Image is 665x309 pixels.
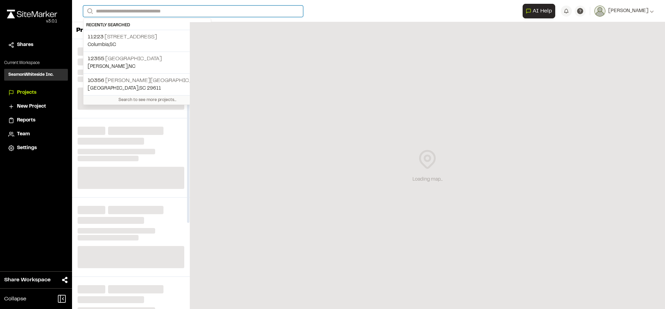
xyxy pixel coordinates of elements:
[88,33,207,41] p: [STREET_ADDRESS]
[88,41,207,49] p: Columbia , SC
[88,63,207,71] p: [PERSON_NAME] , NC
[83,21,211,30] div: Recently Searched
[608,7,648,15] span: [PERSON_NAME]
[8,130,64,138] a: Team
[7,10,57,18] img: rebrand.png
[594,6,605,17] img: User
[88,56,104,61] span: 12355
[83,95,211,104] div: Search to see more projects...
[523,4,558,18] div: Open AI Assistant
[83,6,96,17] button: Search
[523,4,555,18] button: Open AI Assistant
[17,117,35,124] span: Reports
[8,103,64,110] a: New Project
[8,89,64,97] a: Projects
[88,76,207,85] p: [PERSON_NAME][GEOGRAPHIC_DATA]
[8,117,64,124] a: Reports
[4,276,51,284] span: Share Workspace
[413,176,443,183] div: Loading map...
[8,144,64,152] a: Settings
[83,73,211,95] a: 10356 [PERSON_NAME][GEOGRAPHIC_DATA][GEOGRAPHIC_DATA],SC 29611
[76,26,102,35] p: Projects
[83,30,211,52] a: 11223 [STREET_ADDRESS]Columbia,SC
[4,60,68,66] p: Current Workspace
[8,41,64,49] a: Shares
[17,103,46,110] span: New Project
[594,6,654,17] button: [PERSON_NAME]
[17,41,33,49] span: Shares
[88,35,104,39] span: 11223
[17,130,30,138] span: Team
[88,85,207,92] p: [GEOGRAPHIC_DATA] , SC 29611
[17,89,36,97] span: Projects
[83,52,211,73] a: 12355 [GEOGRAPHIC_DATA][PERSON_NAME],NC
[7,18,57,25] div: Oh geez...please don't...
[88,78,104,83] span: 10356
[4,295,26,303] span: Collapse
[8,72,54,78] h3: SeamonWhiteside Inc.
[533,7,552,15] span: AI Help
[17,144,37,152] span: Settings
[88,55,207,63] p: [GEOGRAPHIC_DATA]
